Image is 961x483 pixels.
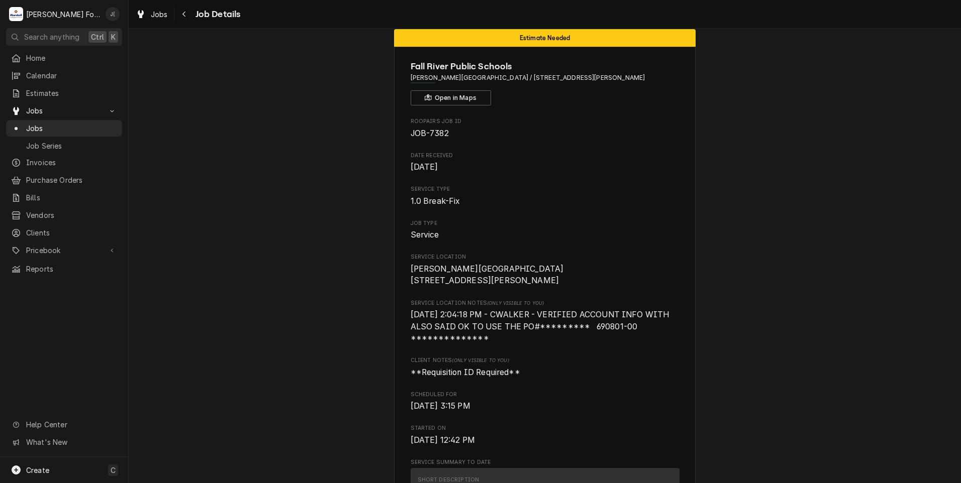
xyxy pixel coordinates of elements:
a: Go to Help Center [6,416,122,433]
span: Roopairs Job ID [411,128,680,140]
span: Job Type [411,219,680,227]
span: Service Summary To Date [411,458,680,466]
span: Invoices [26,157,117,168]
span: Clients [26,227,117,238]
span: [DATE] 12:42 PM [411,435,475,445]
span: Jobs [26,123,117,134]
span: Service Location [411,263,680,287]
span: Ctrl [91,32,104,42]
span: JOB-7382 [411,129,449,138]
div: Service Type [411,185,680,207]
button: Navigate back [176,6,193,22]
span: Help Center [26,419,116,430]
a: Vendors [6,207,122,223]
span: Estimates [26,88,117,98]
div: Client Information [411,60,680,105]
a: Purchase Orders [6,172,122,188]
a: Go to Jobs [6,102,122,119]
a: Clients [6,224,122,241]
span: Search anything [24,32,79,42]
div: Started On [411,424,680,446]
span: Scheduled For [411,391,680,399]
div: Date Received [411,152,680,173]
div: Service Location [411,253,680,287]
span: Estimate Needed [520,35,570,41]
span: Service Type [411,185,680,193]
span: 1.0 Break-Fix [411,196,460,206]
span: Service Location Notes [411,299,680,307]
span: Home [26,53,117,63]
a: Job Series [6,138,122,154]
span: K [111,32,116,42]
span: Calendar [26,70,117,81]
a: Reports [6,261,122,277]
div: [object Object] [411,356,680,378]
span: Client Notes [411,356,680,365]
a: Jobs [132,6,172,23]
span: Scheduled For [411,400,680,412]
span: [object Object] [411,367,680,379]
div: [object Object] [411,299,680,344]
a: Estimates [6,85,122,101]
span: Job Series [26,141,117,151]
span: Reports [26,264,117,274]
a: Invoices [6,154,122,171]
div: Scheduled For [411,391,680,412]
span: [DATE] 2:04:18 PM - CWALKER - VERIFIED ACCOUNT INFO WITH ALSO SAID OK TO USE THE PO#********* 690... [411,310,671,343]
div: J( [106,7,120,21]
span: (Only Visible to You) [452,357,509,363]
span: Pricebook [26,245,102,256]
span: Name [411,60,680,73]
span: Service [411,230,439,239]
span: Service Location [411,253,680,261]
span: (Only Visible to You) [487,300,544,306]
span: Jobs [151,9,168,20]
div: Job Type [411,219,680,241]
span: Started On [411,434,680,446]
span: **Requisition ID Required** [411,368,520,377]
span: [object Object] [411,309,680,344]
span: Bills [26,192,117,203]
div: Marshall Food Equipment Service's Avatar [9,7,23,21]
div: Status [394,29,696,47]
span: Address [411,73,680,82]
div: Jeff Debigare (109)'s Avatar [106,7,120,21]
a: Home [6,50,122,66]
span: [DATE] 3:15 PM [411,401,470,411]
span: Job Type [411,229,680,241]
span: Job Details [193,8,241,21]
button: Open in Maps [411,90,491,105]
div: [PERSON_NAME] Food Equipment Service [26,9,100,20]
span: Service Type [411,195,680,207]
span: [DATE] [411,162,438,172]
span: Jobs [26,105,102,116]
div: M [9,7,23,21]
span: What's New [26,437,116,447]
button: Search anythingCtrlK [6,28,122,46]
span: Date Received [411,152,680,160]
span: Date Received [411,161,680,173]
span: Vendors [26,210,117,220]
span: Purchase Orders [26,175,117,185]
span: Create [26,466,49,474]
span: Roopairs Job ID [411,117,680,126]
span: [PERSON_NAME][GEOGRAPHIC_DATA] [STREET_ADDRESS][PERSON_NAME] [411,264,564,286]
a: Calendar [6,67,122,84]
a: Bills [6,189,122,206]
span: Started On [411,424,680,432]
div: Roopairs Job ID [411,117,680,139]
a: Go to Pricebook [6,242,122,259]
a: Go to What's New [6,434,122,450]
span: C [111,465,116,475]
a: Jobs [6,120,122,137]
